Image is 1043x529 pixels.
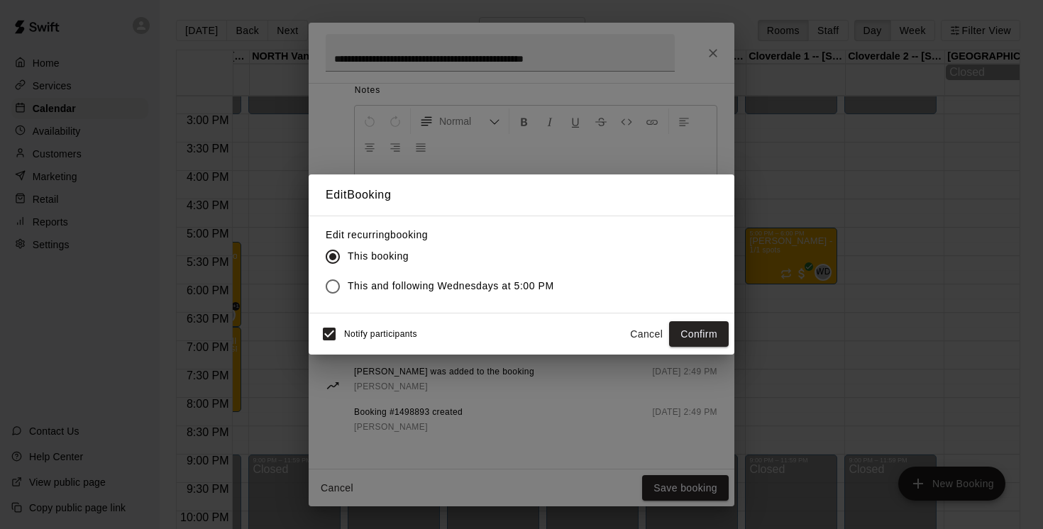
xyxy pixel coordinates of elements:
[348,249,409,264] span: This booking
[669,321,729,347] button: Confirm
[309,174,734,216] h2: Edit Booking
[348,279,554,294] span: This and following Wednesdays at 5:00 PM
[624,321,669,347] button: Cancel
[326,228,565,242] label: Edit recurring booking
[344,329,417,339] span: Notify participants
